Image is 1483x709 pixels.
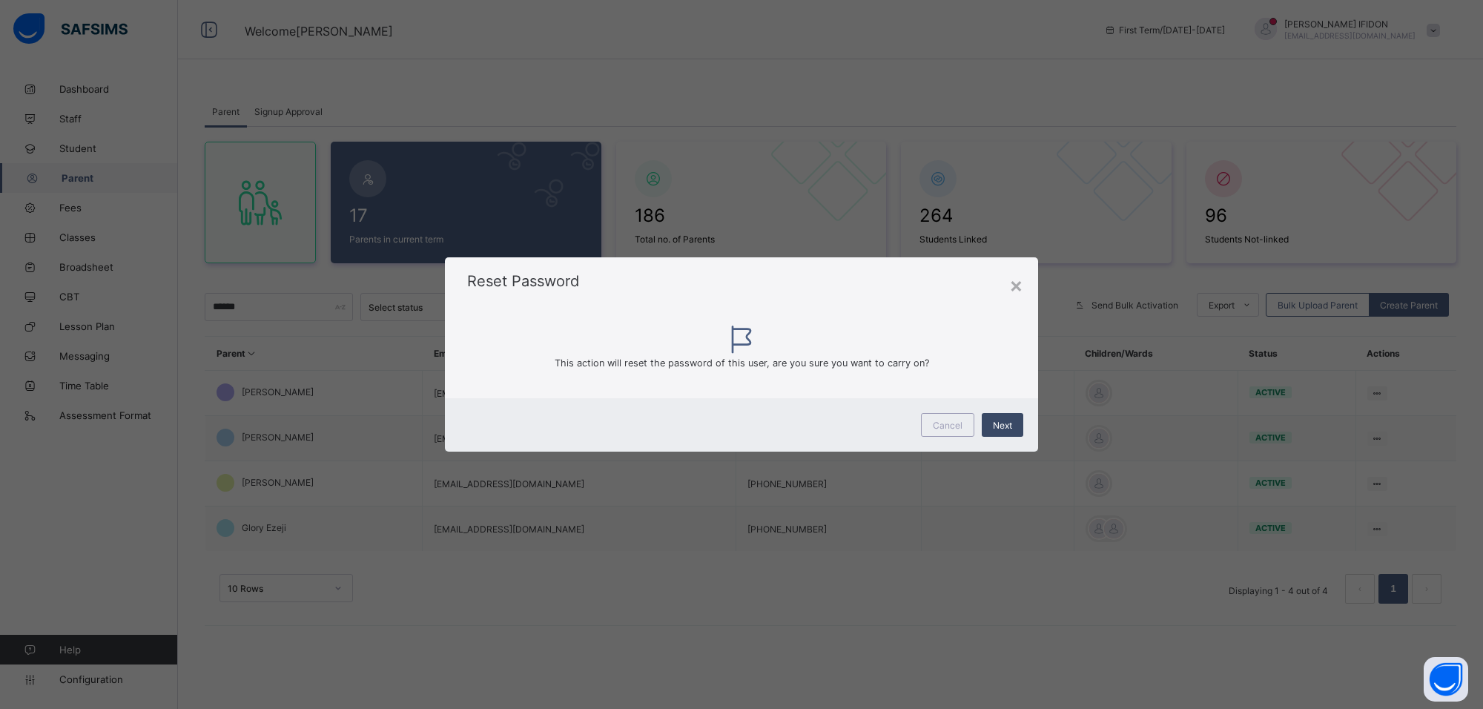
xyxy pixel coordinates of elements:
[933,420,962,431] span: Cancel
[1009,272,1023,297] div: ×
[467,272,579,290] span: Reset Password
[1424,657,1468,702] button: Open asap
[555,357,929,369] span: This action will reset the password of this user, are you sure you want to carry on?
[993,420,1012,431] span: Next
